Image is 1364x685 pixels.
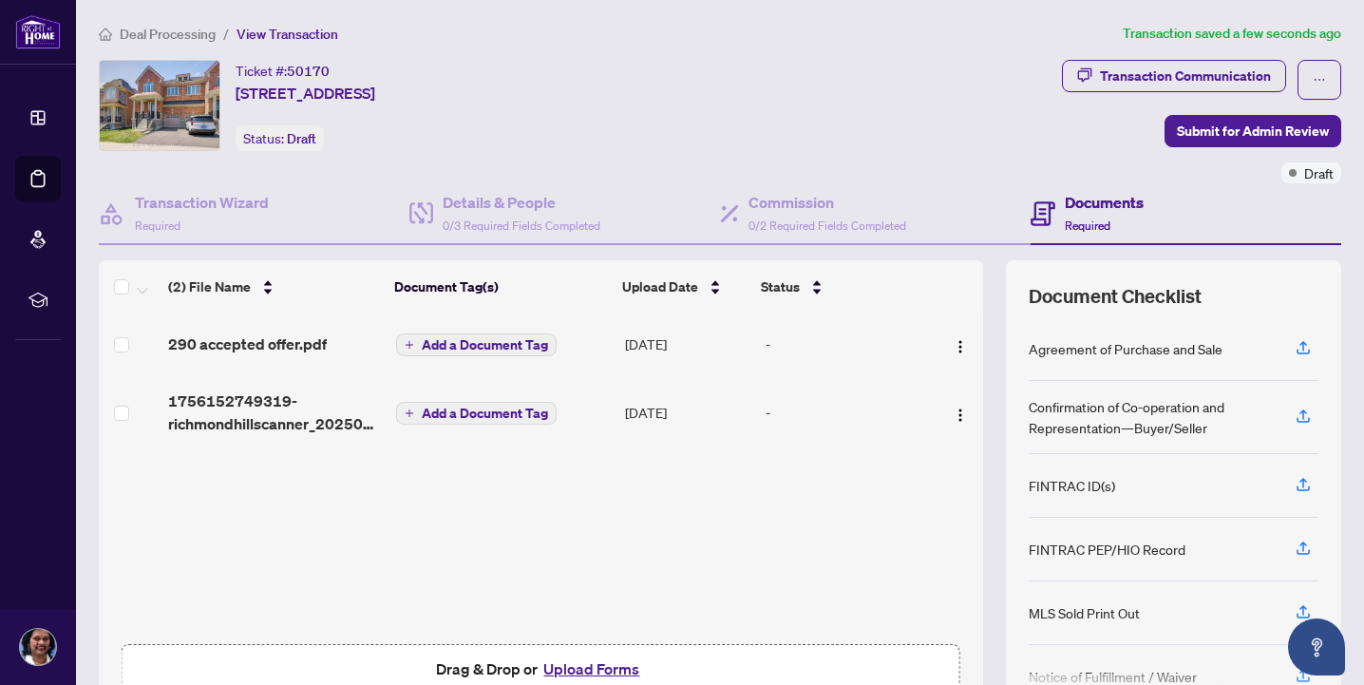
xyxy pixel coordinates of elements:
[1288,618,1345,675] button: Open asap
[617,314,758,374] td: [DATE]
[396,401,557,426] button: Add a Document Tag
[748,191,906,214] h4: Commission
[387,260,615,314] th: Document Tag(s)
[622,276,698,297] span: Upload Date
[538,656,645,681] button: Upload Forms
[223,23,229,45] li: /
[15,14,61,49] img: logo
[236,125,324,151] div: Status:
[953,339,968,354] img: Logo
[1029,602,1140,623] div: MLS Sold Print Out
[168,333,327,355] span: 290 accepted offer.pdf
[135,219,180,233] span: Required
[1065,219,1110,233] span: Required
[953,408,968,423] img: Logo
[766,333,926,354] div: -
[1165,115,1341,147] button: Submit for Admin Review
[422,407,548,420] span: Add a Document Tag
[1065,191,1144,214] h4: Documents
[945,329,976,359] button: Logo
[405,340,414,350] span: plus
[1029,283,1202,310] span: Document Checklist
[1029,338,1222,359] div: Agreement of Purchase and Sale
[1100,61,1271,91] div: Transaction Communication
[753,260,928,314] th: Status
[615,260,754,314] th: Upload Date
[168,390,380,435] span: 1756152749319-richmondhillscanner_20250825_155623.pdf
[396,333,557,356] button: Add a Document Tag
[1304,162,1334,183] span: Draft
[396,333,557,357] button: Add a Document Tag
[748,219,906,233] span: 0/2 Required Fields Completed
[617,374,758,450] td: [DATE]
[1177,116,1329,146] span: Submit for Admin Review
[236,60,330,82] div: Ticket #:
[287,63,330,80] span: 50170
[1062,60,1286,92] button: Transaction Communication
[237,26,338,43] span: View Transaction
[436,656,645,681] span: Drag & Drop or
[945,397,976,428] button: Logo
[443,219,600,233] span: 0/3 Required Fields Completed
[443,191,600,214] h4: Details & People
[1029,475,1115,496] div: FINTRAC ID(s)
[168,276,251,297] span: (2) File Name
[1029,396,1273,438] div: Confirmation of Co-operation and Representation—Buyer/Seller
[99,28,112,41] span: home
[1029,539,1185,560] div: FINTRAC PEP/HIO Record
[287,130,316,147] span: Draft
[405,409,414,418] span: plus
[766,402,926,423] div: -
[396,402,557,425] button: Add a Document Tag
[100,61,219,150] img: IMG-N12303648_1.jpg
[761,276,800,297] span: Status
[1123,23,1341,45] article: Transaction saved a few seconds ago
[422,338,548,352] span: Add a Document Tag
[20,629,56,665] img: Profile Icon
[120,26,216,43] span: Deal Processing
[161,260,387,314] th: (2) File Name
[1313,73,1326,86] span: ellipsis
[135,191,269,214] h4: Transaction Wizard
[236,82,375,105] span: [STREET_ADDRESS]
